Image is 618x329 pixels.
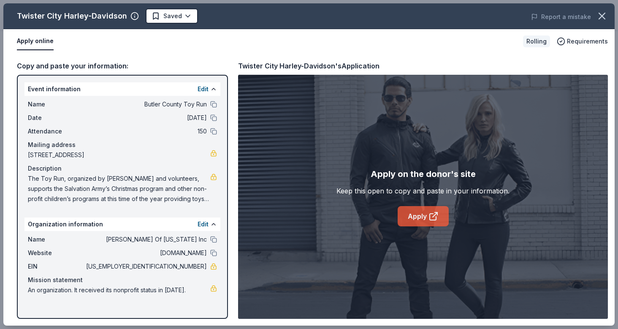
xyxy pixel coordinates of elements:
div: Organization information [24,218,220,231]
div: Mission statement [28,275,217,285]
div: Description [28,163,217,174]
span: Attendance [28,126,84,136]
div: Event information [24,82,220,96]
button: Edit [198,84,209,94]
span: Saved [163,11,182,21]
div: Apply on the donor's site [371,167,476,181]
button: Apply online [17,33,54,50]
span: [STREET_ADDRESS] [28,150,210,160]
span: EIN [28,261,84,272]
div: Copy and paste your information: [17,60,228,71]
span: Requirements [567,36,608,46]
a: Apply [398,206,449,226]
div: Twister City Harley-Davidson's Application [238,60,379,71]
span: The Toy Run, organized by [PERSON_NAME] and volunteers, supports the Salvation Army’s Christmas p... [28,174,210,204]
button: Edit [198,219,209,229]
button: Requirements [557,36,608,46]
div: Mailing address [28,140,217,150]
span: [DOMAIN_NAME] [84,248,207,258]
span: Date [28,113,84,123]
span: An organization. It received its nonprofit status in [DATE]. [28,285,210,295]
span: Butler County Toy Run [84,99,207,109]
span: Website [28,248,84,258]
span: [DATE] [84,113,207,123]
div: Rolling [523,35,550,47]
span: [US_EMPLOYER_IDENTIFICATION_NUMBER] [84,261,207,272]
div: Keep this open to copy and paste in your information. [336,186,510,196]
span: Name [28,234,84,245]
span: 150 [84,126,207,136]
button: Report a mistake [531,12,591,22]
button: Saved [146,8,198,24]
span: [PERSON_NAME] Of [US_STATE] Inc [84,234,207,245]
span: Name [28,99,84,109]
div: Twister City Harley-Davidson [17,9,127,23]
